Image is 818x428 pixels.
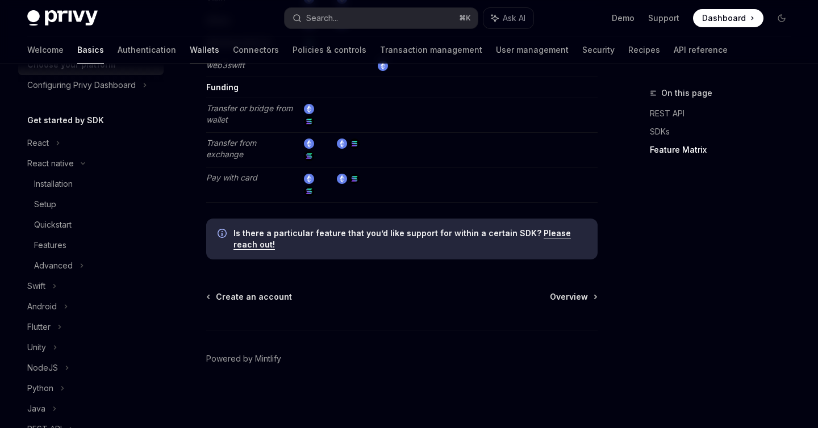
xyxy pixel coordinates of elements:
div: Android [27,300,57,313]
h5: Get started by SDK [27,114,104,127]
strong: Funding [206,82,239,92]
a: Basics [77,36,104,64]
div: Swift [27,279,45,293]
a: Features [18,235,164,255]
a: Powered by Mintlify [206,353,281,364]
img: ethereum.png [304,139,314,149]
img: ethereum.png [304,174,314,184]
span: ⌘ K [459,14,471,23]
a: SDKs [650,123,800,141]
a: User management [496,36,569,64]
svg: Info [218,229,229,240]
a: Wallets [190,36,219,64]
div: React [27,136,49,150]
a: Dashboard [693,9,763,27]
a: Create an account [207,291,292,303]
div: Advanced [34,259,73,272]
img: dark logo [27,10,98,26]
div: Setup [34,198,56,211]
img: solana.png [349,174,360,184]
a: API reference [674,36,728,64]
a: Authentication [118,36,176,64]
a: Transaction management [380,36,482,64]
a: Overview [550,291,596,303]
img: solana.png [304,116,314,127]
img: solana.png [349,139,360,149]
span: Dashboard [702,12,746,24]
div: Configuring Privy Dashboard [27,78,136,92]
em: web3swift [206,60,245,70]
div: Flutter [27,320,51,334]
a: Demo [612,12,635,24]
a: REST API [650,104,800,123]
div: React native [27,157,74,170]
em: Transfer from exchange [206,138,256,159]
strong: Is there a particular feature that you’d like support for within a certain SDK? [233,228,541,238]
img: solana.png [304,186,314,196]
a: Connectors [233,36,279,64]
div: Java [27,402,45,416]
img: solana.png [304,151,314,161]
div: Search... [306,11,338,25]
a: Installation [18,174,164,194]
a: Quickstart [18,215,164,235]
img: ethereum.png [337,139,347,149]
a: Recipes [628,36,660,64]
span: Ask AI [503,12,525,24]
em: Pay with card [206,173,257,182]
button: Ask AI [483,8,533,28]
a: Policies & controls [293,36,366,64]
img: ethereum.png [378,61,388,71]
a: Feature Matrix [650,141,800,159]
a: Please reach out! [233,228,571,250]
div: Installation [34,177,73,191]
div: Features [34,238,66,252]
div: Python [27,381,53,395]
button: Toggle dark mode [773,9,791,27]
div: Unity [27,341,46,354]
a: Support [648,12,679,24]
a: Setup [18,194,164,215]
img: ethereum.png [304,104,314,114]
button: Search...⌘K [285,8,477,28]
div: NodeJS [27,361,58,375]
div: Quickstart [34,218,72,232]
img: ethereum.png [337,174,347,184]
span: Overview [550,291,588,303]
a: Security [582,36,615,64]
span: Create an account [216,291,292,303]
a: Welcome [27,36,64,64]
span: On this page [661,86,712,100]
em: Transfer or bridge from wallet [206,103,293,124]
